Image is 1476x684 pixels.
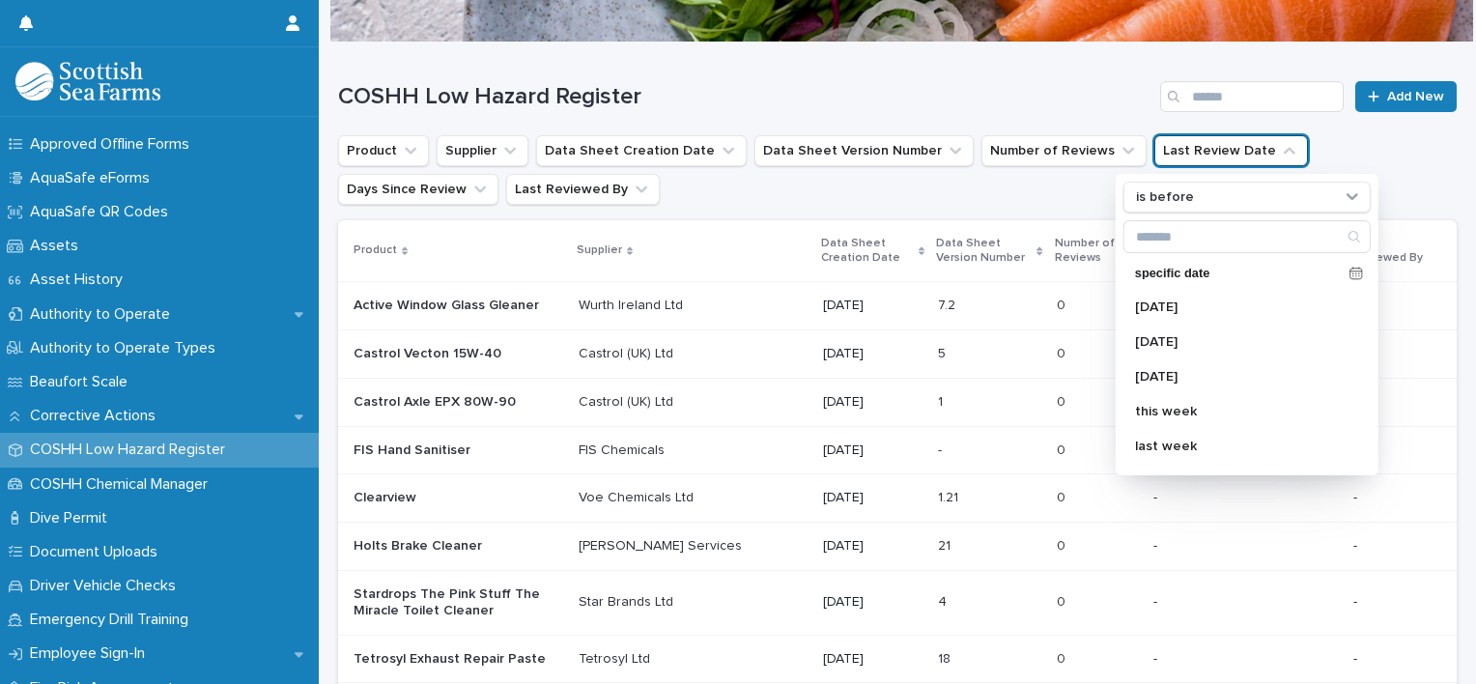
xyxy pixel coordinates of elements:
[354,346,563,362] p: Castrol Vecton 15W-40
[1135,335,1340,349] p: [DATE]
[22,339,231,357] p: Authority to Operate Types
[938,534,954,555] p: 21
[579,298,808,314] p: Wurth Ireland Ltd
[1353,594,1426,611] p: -
[823,394,923,411] p: [DATE]
[1153,594,1227,611] p: -
[579,594,808,611] p: Star Brands Ltd
[938,390,947,411] p: 1
[338,83,1152,111] h1: COSHH Low Hazard Register
[1353,490,1426,506] p: -
[354,240,397,261] p: Product
[823,346,923,362] p: [DATE]
[1160,81,1344,112] div: Search
[823,538,923,555] p: [DATE]
[22,237,94,255] p: Assets
[579,538,808,555] p: [PERSON_NAME] Services
[936,233,1032,269] p: Data Sheet Version Number
[437,135,528,166] button: Supplier
[338,635,1457,683] tr: Tetrosyl Exhaust Repair PasteTetrosyl Ltd[DATE]1818 00 --
[1353,538,1426,555] p: -
[1153,490,1227,506] p: -
[22,169,165,187] p: AquaSafe eForms
[1135,370,1340,384] p: [DATE]
[754,135,974,166] button: Data Sheet Version Number
[1353,298,1426,314] p: -
[938,590,951,611] p: 4
[1057,390,1069,411] p: 0
[1123,259,1371,288] div: specific date
[22,475,223,494] p: COSHH Chemical Manager
[981,135,1147,166] button: Number of Reviews
[1135,440,1340,453] p: last week
[1055,233,1130,269] p: Number of Reviews
[823,594,923,611] p: [DATE]
[22,543,173,561] p: Document Uploads
[938,486,962,506] p: 1.21
[938,342,950,362] p: 5
[354,490,563,506] p: Clearview
[577,240,622,261] p: Supplier
[823,490,923,506] p: [DATE]
[579,442,808,459] p: FIS Chemicals
[1123,220,1371,253] div: Search
[1057,294,1069,314] p: 0
[22,441,241,459] p: COSHH Low Hazard Register
[579,651,808,668] p: Tetrosyl Ltd
[823,651,923,668] p: [DATE]
[338,135,429,166] button: Product
[579,346,808,362] p: Castrol (UK) Ltd
[1124,221,1370,252] input: Search
[1135,300,1340,314] p: [DATE]
[22,644,160,663] p: Employee Sign-In
[15,62,160,100] img: bPIBxiqnSb2ggTQWdOVV
[338,426,1457,474] tr: FIS Hand SanitiserFIS Chemicals[DATE]-- 00 --
[22,373,143,391] p: Beaufort Scale
[22,271,138,289] p: Asset History
[22,577,191,595] p: Driver Vehicle Checks
[338,174,498,205] button: Days Since Review
[1154,135,1308,166] button: Last Review Date
[1057,590,1069,611] p: 0
[22,407,171,425] p: Corrective Actions
[22,509,123,527] p: Dive Permit
[1353,442,1426,459] p: -
[354,394,563,411] p: Castrol Axle EPX 80W-90
[1057,342,1069,362] p: 0
[1136,189,1194,206] p: is before
[22,135,205,154] p: Approved Offline Forms
[1353,394,1426,411] p: -
[821,233,915,269] p: Data Sheet Creation Date
[938,439,946,459] p: -
[938,647,954,668] p: 18
[1057,534,1069,555] p: 0
[536,135,747,166] button: Data Sheet Creation Date
[823,298,923,314] p: [DATE]
[1057,486,1069,506] p: 0
[1135,405,1340,418] p: this week
[354,651,563,668] p: Tetrosyl Exhaust Repair Paste
[22,611,204,629] p: Emergency Drill Training
[354,298,563,314] p: Active Window Glass Gleaner
[1057,647,1069,668] p: 0
[1353,346,1426,362] p: -
[354,586,563,619] p: Stardrops The Pink Stuff The Miracle Toilet Cleaner
[22,203,184,221] p: AquaSafe QR Codes
[1153,538,1227,555] p: -
[1353,651,1426,668] p: -
[338,329,1457,378] tr: Castrol Vecton 15W-40Castrol (UK) Ltd[DATE]55 00 --
[938,294,959,314] p: 7.2
[338,474,1457,523] tr: ClearviewVoe Chemicals Ltd[DATE]1.211.21 00 --
[338,282,1457,330] tr: Active Window Glass GleanerWurth Ireland Ltd[DATE]7.27.2 00 --
[354,442,563,459] p: FIS Hand Sanitiser
[579,394,808,411] p: Castrol (UK) Ltd
[22,305,185,324] p: Authority to Operate
[338,378,1457,426] tr: Castrol Axle EPX 80W-90Castrol (UK) Ltd[DATE]11 00 --
[338,523,1457,571] tr: Holts Brake Cleaner[PERSON_NAME] Services[DATE]2121 00 --
[1153,651,1227,668] p: -
[1355,81,1457,112] a: Add New
[506,174,660,205] button: Last Reviewed By
[823,442,923,459] p: [DATE]
[354,538,563,555] p: Holts Brake Cleaner
[1387,90,1444,103] span: Add New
